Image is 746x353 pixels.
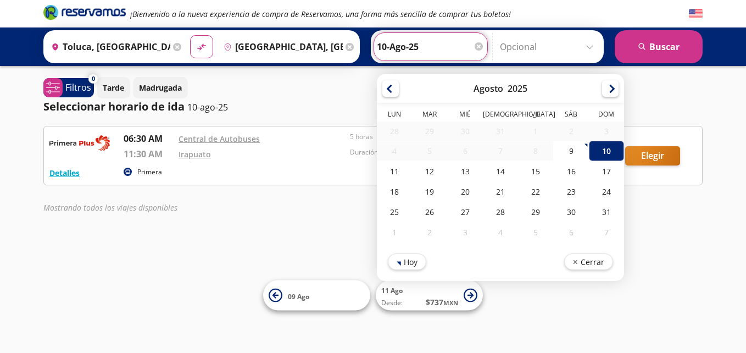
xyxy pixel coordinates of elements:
[483,109,518,122] th: Jueves
[377,33,485,60] input: Elegir Fecha
[377,141,412,161] div: 04-Ago-25
[377,161,412,181] div: 11-Ago-25
[124,132,173,145] p: 06:30 AM
[483,161,518,181] div: 14-Ago-25
[589,181,624,202] div: 24-Ago-25
[615,30,703,63] button: Buscar
[518,181,553,202] div: 22-Ago-25
[137,167,162,177] p: Primera
[412,161,447,181] div: 12-Ago-25
[448,141,483,161] div: 06-Ago-25
[377,109,412,122] th: Lunes
[518,122,553,141] div: 01-Ago-25
[49,132,110,154] img: RESERVAMOS
[589,109,624,122] th: Domingo
[553,141,588,161] div: 09-Ago-25
[103,82,124,93] p: Tarde
[518,161,553,181] div: 15-Ago-25
[288,291,309,301] span: 09 Ago
[412,122,447,141] div: 29-Jul-25
[187,101,228,114] p: 10-ago-25
[97,77,130,98] button: Tarde
[483,122,518,141] div: 31-Jul-25
[43,78,94,97] button: 0Filtros
[412,181,447,202] div: 19-Ago-25
[518,202,553,222] div: 29-Ago-25
[474,82,503,95] div: Agosto
[43,98,185,115] p: Seleccionar horario de ida
[133,77,188,98] button: Madrugada
[350,132,516,142] p: 5 horas
[483,202,518,222] div: 28-Ago-25
[500,33,598,60] input: Opcional
[412,202,447,222] div: 26-Ago-25
[43,202,177,213] em: Mostrando todos los viajes disponibles
[553,109,588,122] th: Sábado
[43,4,126,24] a: Brand Logo
[426,296,458,308] span: $ 737
[412,141,447,161] div: 05-Ago-25
[508,82,527,95] div: 2025
[553,222,588,242] div: 06-Sep-25
[448,202,483,222] div: 27-Ago-25
[65,81,91,94] p: Filtros
[625,146,680,166] button: Elegir
[553,122,588,141] div: 02-Ago-25
[388,253,426,270] button: Hoy
[483,222,518,242] div: 04-Sep-25
[376,280,483,311] button: 11 AgoDesde:$737MXN
[483,181,518,202] div: 21-Ago-25
[130,9,511,19] em: ¡Bienvenido a la nueva experiencia de compra de Reservamos, una forma más sencilla de comprar tus...
[377,181,412,202] div: 18-Ago-25
[483,141,518,161] div: 07-Ago-25
[124,147,173,161] p: 11:30 AM
[377,222,412,242] div: 01-Sep-25
[589,202,624,222] div: 31-Ago-25
[553,202,588,222] div: 30-Ago-25
[377,202,412,222] div: 25-Ago-25
[589,141,624,161] div: 10-Ago-25
[589,122,624,141] div: 03-Ago-25
[589,161,624,181] div: 17-Ago-25
[179,134,260,144] a: Central de Autobuses
[553,161,588,181] div: 16-Ago-25
[263,280,370,311] button: 09 Ago
[43,4,126,20] i: Brand Logo
[518,109,553,122] th: Viernes
[448,109,483,122] th: Miércoles
[518,141,553,161] div: 08-Ago-25
[219,33,343,60] input: Buscar Destino
[350,147,516,157] p: Duración
[518,222,553,242] div: 05-Sep-25
[448,181,483,202] div: 20-Ago-25
[139,82,182,93] p: Madrugada
[448,161,483,181] div: 13-Ago-25
[49,167,80,179] button: Detalles
[381,298,403,308] span: Desde:
[564,253,613,270] button: Cerrar
[92,74,95,84] span: 0
[443,299,458,307] small: MXN
[412,109,447,122] th: Martes
[689,7,703,21] button: English
[381,286,403,295] span: 11 Ago
[47,33,170,60] input: Buscar Origen
[448,222,483,242] div: 03-Sep-25
[448,122,483,141] div: 30-Jul-25
[589,222,624,242] div: 07-Sep-25
[179,149,211,159] a: Irapuato
[377,122,412,141] div: 28-Jul-25
[412,222,447,242] div: 02-Sep-25
[553,181,588,202] div: 23-Ago-25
